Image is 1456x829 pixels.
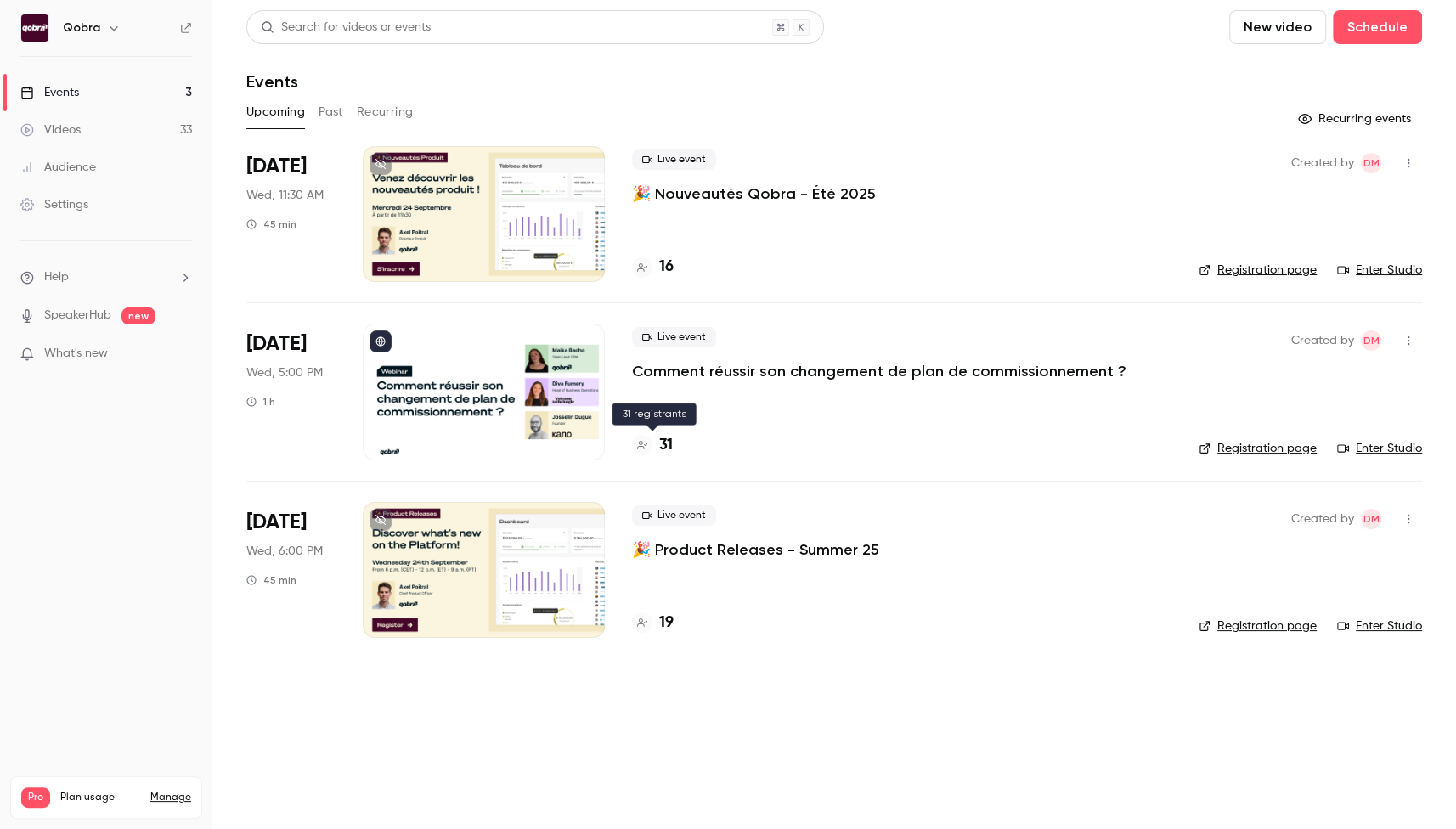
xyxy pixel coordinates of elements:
[246,324,336,460] div: Sep 24 Wed, 5:00 PM (Europe/Paris)
[1290,105,1422,133] button: Recurring events
[246,71,298,92] h1: Events
[246,330,307,358] span: [DATE]
[246,146,336,282] div: Sep 24 Wed, 11:30 AM (Europe/Paris)
[246,187,324,204] span: Wed, 11:30 AM
[246,217,296,231] div: 45 min
[1361,153,1381,173] span: Dylan Manceau
[1291,330,1354,351] span: Created by
[357,99,414,126] button: Recurring
[1199,440,1317,457] a: Registration page
[44,268,69,286] span: Help
[632,539,879,560] a: 🎉 Product Releases - Summer 25
[1337,618,1422,634] a: Enter Studio
[246,543,323,560] span: Wed, 6:00 PM
[172,347,192,362] iframe: Noticeable Trigger
[20,196,88,213] div: Settings
[1363,153,1380,173] span: DM
[44,345,108,363] span: What's new
[60,791,140,804] span: Plan usage
[632,327,716,347] span: Live event
[1337,440,1422,457] a: Enter Studio
[63,20,100,37] h6: Qobra
[319,99,343,126] button: Past
[246,502,336,638] div: Sep 24 Wed, 6:00 PM (Europe/Paris)
[1361,330,1381,351] span: Dylan Manceau
[246,573,296,587] div: 45 min
[21,14,48,42] img: Qobra
[1363,330,1380,351] span: DM
[20,268,192,286] li: help-dropdown-opener
[44,307,111,324] a: SpeakerHub
[659,612,674,634] h4: 19
[150,791,191,804] a: Manage
[1333,10,1422,44] button: Schedule
[20,84,79,101] div: Events
[246,99,305,126] button: Upcoming
[261,19,431,37] div: Search for videos or events
[1229,10,1326,44] button: New video
[659,256,674,279] h4: 16
[246,364,323,381] span: Wed, 5:00 PM
[632,505,716,526] span: Live event
[21,787,50,808] span: Pro
[632,434,673,457] a: 31
[632,612,674,634] a: 19
[1337,262,1422,279] a: Enter Studio
[246,153,307,180] span: [DATE]
[632,183,876,204] a: 🎉 Nouveautés Qobra - Été 2025
[246,509,307,536] span: [DATE]
[1291,509,1354,529] span: Created by
[1291,153,1354,173] span: Created by
[1361,509,1381,529] span: Dylan Manceau
[632,361,1126,381] a: Comment réussir son changement de plan de commissionnement ?
[121,307,155,324] span: new
[20,159,96,176] div: Audience
[632,149,716,170] span: Live event
[246,395,275,409] div: 1 h
[1199,618,1317,634] a: Registration page
[20,121,81,138] div: Videos
[1363,509,1380,529] span: DM
[659,434,673,457] h4: 31
[632,256,674,279] a: 16
[1199,262,1317,279] a: Registration page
